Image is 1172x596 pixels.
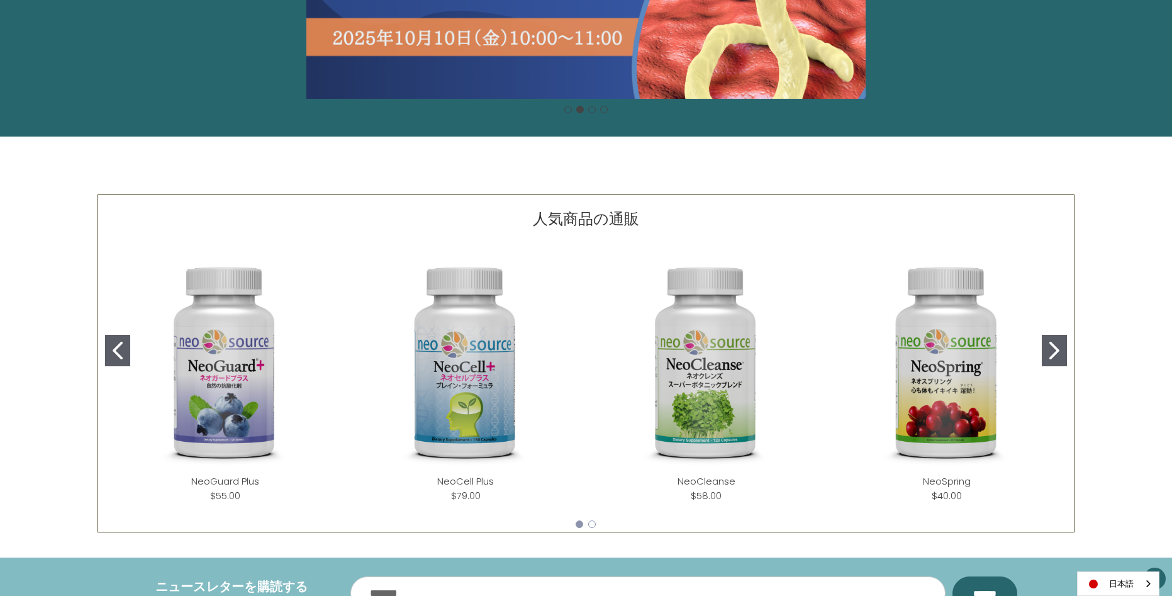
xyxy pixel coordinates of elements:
div: NeoSpring [827,243,1068,513]
div: NeoGuard Plus [105,243,346,513]
div: $55.00 [210,488,240,503]
div: NeoCleanse [586,243,827,513]
div: NeoCell Plus [345,243,586,513]
a: 日本語 [1078,572,1159,595]
p: 人気商品の通販 [533,208,639,230]
img: NeoGuard Plus [115,253,336,474]
button: Go to slide 2 [1042,335,1067,366]
a: NeoCleanse [678,475,735,488]
aside: Language selected: 日本語 [1077,571,1159,596]
img: NeoSpring [837,253,1058,474]
a: NeoGuard Plus [191,475,259,488]
button: Go to slide 1 [105,335,130,366]
div: Language [1077,571,1159,596]
h4: ニュースレターを購読する [155,577,332,596]
div: $58.00 [691,488,722,503]
button: Go to slide 1 [564,106,572,113]
a: NeoSpring [923,475,971,488]
button: Go to slide 1 [576,520,583,528]
button: Go to slide 4 [600,106,608,113]
a: NeoCell Plus [437,475,494,488]
div: $40.00 [932,488,962,503]
img: NeoCleanse [596,253,817,474]
div: $79.00 [451,488,481,503]
button: Go to slide 3 [588,106,596,113]
button: Go to slide 2 [588,520,596,528]
img: NeoCell Plus [355,253,576,474]
button: Go to slide 2 [576,106,584,113]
